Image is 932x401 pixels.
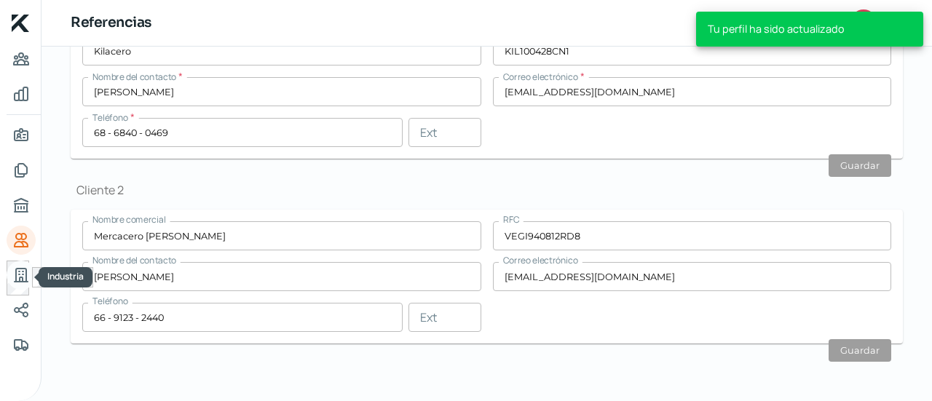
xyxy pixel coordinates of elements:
a: Mis finanzas [7,79,36,108]
span: RFC [503,213,519,226]
span: Nombre del contacto [92,71,176,83]
span: Nombre del contacto [92,254,176,266]
h1: Cliente 2 [71,182,903,198]
a: Documentos [7,156,36,185]
span: Teléfono [92,111,128,124]
button: Guardar [829,339,891,362]
span: Correo electrónico [503,71,578,83]
span: Correo electrónico [503,254,578,266]
div: Tu perfil ha sido actualizado [696,12,923,47]
a: Industria [7,261,36,290]
span: Industria [47,270,84,282]
button: Guardar [829,154,891,177]
a: Colateral [7,330,36,360]
a: Información general [7,121,36,150]
h1: Referencias [71,12,151,33]
a: Referencias [7,226,36,255]
span: Teléfono [92,295,128,307]
span: Nombre comercial [92,213,166,226]
a: Buró de crédito [7,191,36,220]
a: Redes sociales [7,295,36,325]
a: Pago a proveedores [7,44,36,74]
